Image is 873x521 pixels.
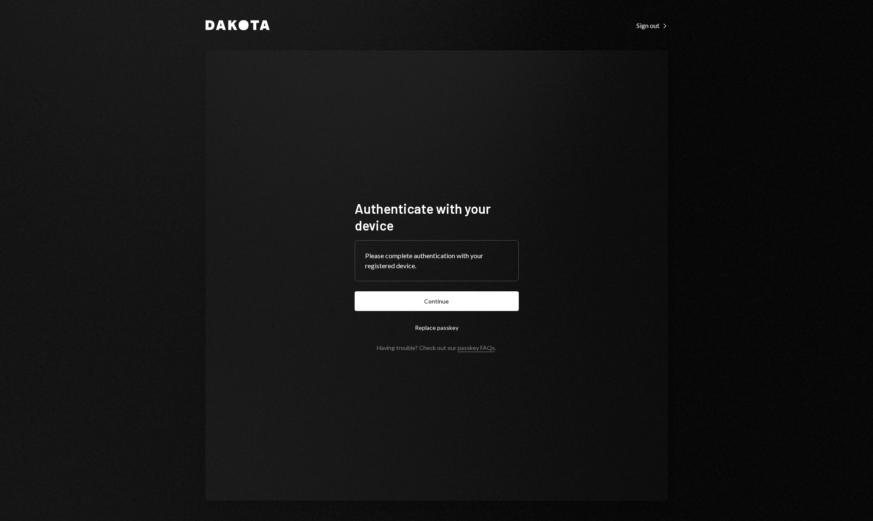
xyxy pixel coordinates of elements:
div: Having trouble? Check out our . [377,344,496,351]
button: Continue [355,291,519,311]
a: Sign out [636,21,668,30]
div: Please complete authentication with your registered device. [365,251,508,271]
h1: Authenticate with your device [355,200,519,233]
button: Replace passkey [355,318,519,337]
a: passkey FAQs [458,344,495,352]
